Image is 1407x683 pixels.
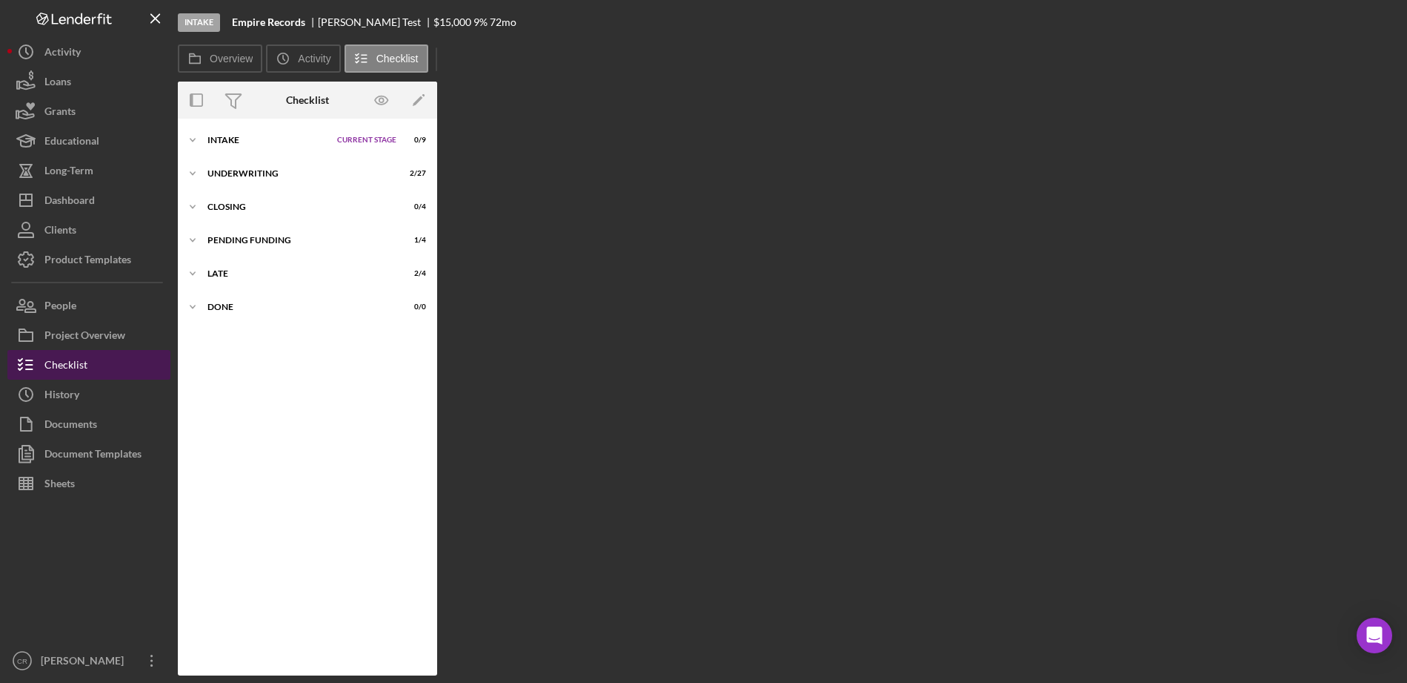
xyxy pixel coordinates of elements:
[7,215,170,245] button: Clients
[7,380,170,409] button: History
[44,67,71,100] div: Loans
[7,96,170,126] button: Grants
[7,67,170,96] button: Loans
[399,202,426,211] div: 0 / 4
[37,646,133,679] div: [PERSON_NAME]
[7,37,170,67] button: Activity
[7,126,170,156] button: Educational
[318,16,433,28] div: [PERSON_NAME] Test
[207,236,389,245] div: Pending Funding
[44,126,99,159] div: Educational
[7,646,170,676] button: CR[PERSON_NAME]
[7,439,170,469] button: Document Templates
[44,320,125,354] div: Project Overview
[399,303,426,311] div: 0 / 0
[210,53,253,65] label: Overview
[298,53,330,65] label: Activity
[473,16,488,28] div: 9 %
[44,156,93,189] div: Long-Term
[7,409,170,439] button: Documents
[44,409,97,443] div: Documents
[207,303,389,311] div: Done
[207,269,389,278] div: Late
[433,16,471,28] span: $15,000
[207,202,389,211] div: Closing
[17,657,27,665] text: CR
[207,169,389,178] div: Underwriting
[44,96,76,130] div: Grants
[490,16,516,28] div: 72 mo
[7,320,170,350] button: Project Overview
[399,269,426,278] div: 2 / 4
[44,37,81,70] div: Activity
[286,94,329,106] div: Checklist
[232,16,305,28] b: Empire Records
[44,469,75,502] div: Sheets
[7,291,170,320] button: People
[44,439,142,472] div: Document Templates
[7,156,170,185] button: Long-Term
[7,185,170,215] button: Dashboard
[1357,618,1392,653] div: Open Intercom Messenger
[44,215,76,248] div: Clients
[178,13,220,32] div: Intake
[44,185,95,219] div: Dashboard
[44,245,131,278] div: Product Templates
[7,469,170,498] button: Sheets
[345,44,428,73] button: Checklist
[376,53,419,65] label: Checklist
[207,136,330,145] div: Intake
[7,245,170,274] button: Product Templates
[399,169,426,178] div: 2 / 27
[399,236,426,245] div: 1 / 4
[44,291,76,324] div: People
[44,350,87,383] div: Checklist
[44,380,79,413] div: History
[399,136,426,145] div: 0 / 9
[266,44,340,73] button: Activity
[337,136,396,145] span: Current Stage
[7,350,170,380] button: Checklist
[178,44,262,73] button: Overview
